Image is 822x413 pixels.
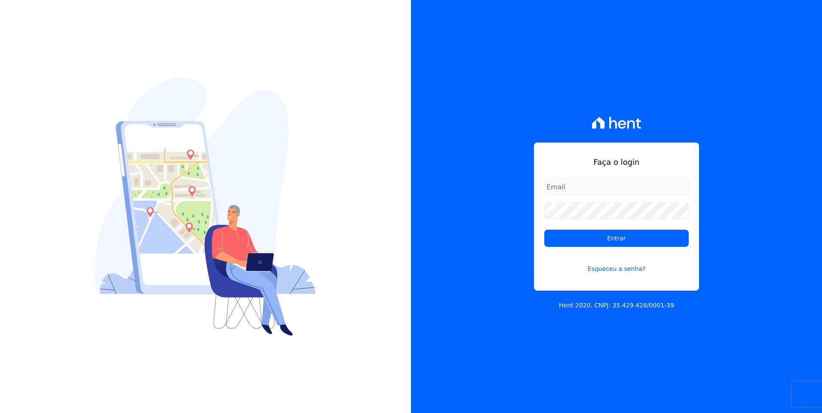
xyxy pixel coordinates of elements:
input: Entrar [544,230,689,247]
a: Esqueceu a senha? [544,254,689,273]
p: Hent 2020. CNPJ: 35.429.428/0001-39 [559,301,674,310]
input: Email [544,178,689,195]
h1: Faça o login [544,156,689,168]
img: Login [95,78,316,336]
